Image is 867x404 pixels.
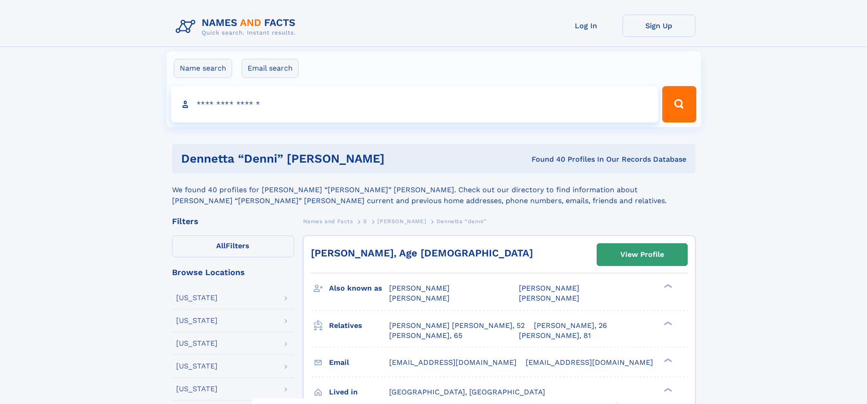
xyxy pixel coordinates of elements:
[174,59,232,78] label: Name search
[329,281,389,296] h3: Also known as
[329,355,389,370] h3: Email
[363,215,367,227] a: S
[216,241,226,250] span: All
[519,284,579,292] span: [PERSON_NAME]
[172,235,294,257] label: Filters
[176,317,218,324] div: [US_STATE]
[172,174,695,206] div: We found 40 profiles for [PERSON_NAME] “[PERSON_NAME]” [PERSON_NAME]. Check out our directory to ...
[526,358,653,367] span: [EMAIL_ADDRESS][DOMAIN_NAME]
[181,153,458,164] h1: Dennetta “denni” [PERSON_NAME]
[620,244,664,265] div: View Profile
[242,59,299,78] label: Email search
[389,294,450,302] span: [PERSON_NAME]
[519,331,591,341] a: [PERSON_NAME], 81
[389,321,525,331] a: [PERSON_NAME] [PERSON_NAME], 52
[363,218,367,225] span: S
[176,385,218,393] div: [US_STATE]
[436,218,487,225] span: Dennetta “denni”
[662,357,673,363] div: ❯
[550,15,623,37] a: Log In
[662,320,673,326] div: ❯
[329,318,389,333] h3: Relatives
[534,321,607,331] a: [PERSON_NAME], 26
[176,340,218,347] div: [US_STATE]
[303,215,353,227] a: Names and Facts
[389,284,450,292] span: [PERSON_NAME]
[389,331,462,341] a: [PERSON_NAME], 65
[377,218,426,225] span: [PERSON_NAME]
[662,387,673,393] div: ❯
[623,15,695,37] a: Sign Up
[176,363,218,370] div: [US_STATE]
[172,15,303,39] img: Logo Names and Facts
[329,384,389,400] h3: Lived in
[519,294,579,302] span: [PERSON_NAME]
[597,244,687,266] a: View Profile
[662,86,696,123] button: Search Button
[458,154,686,164] div: Found 40 Profiles In Our Records Database
[377,215,426,227] a: [PERSON_NAME]
[311,247,533,259] a: [PERSON_NAME], Age [DEMOGRAPHIC_DATA]
[662,283,673,289] div: ❯
[389,358,517,367] span: [EMAIL_ADDRESS][DOMAIN_NAME]
[389,388,545,396] span: [GEOGRAPHIC_DATA], [GEOGRAPHIC_DATA]
[171,86,659,123] input: search input
[172,268,294,276] div: Browse Locations
[172,217,294,225] div: Filters
[176,294,218,302] div: [US_STATE]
